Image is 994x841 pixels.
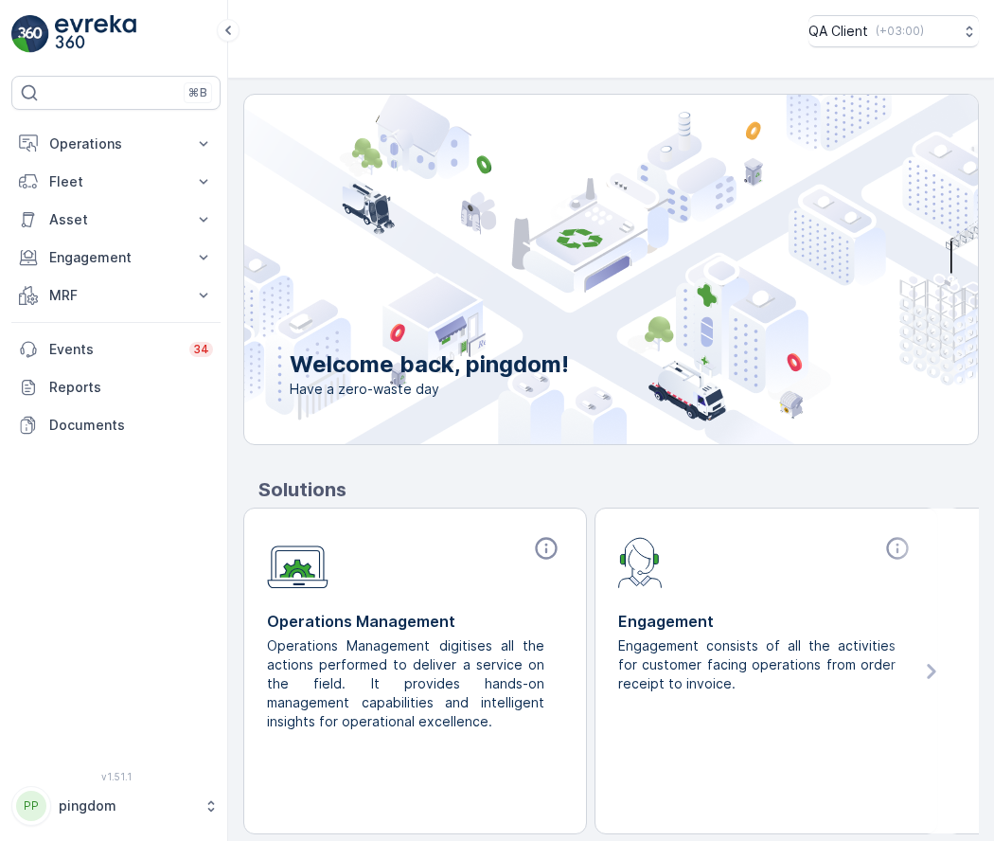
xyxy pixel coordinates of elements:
a: Events34 [11,331,221,368]
button: MRF [11,277,221,314]
span: Have a zero-waste day [290,380,569,399]
button: PPpingdom [11,786,221,826]
p: Engagement consists of all the activities for customer facing operations from order receipt to in... [618,636,899,693]
button: QA Client(+03:00) [808,15,979,47]
p: Operations Management digitises all the actions performed to deliver a service on the field. It p... [267,636,548,731]
p: pingdom [59,796,194,815]
button: Operations [11,125,221,163]
button: Engagement [11,239,221,277]
p: Fleet [49,172,183,191]
p: Operations Management [267,610,563,633]
p: Engagement [618,610,914,633]
p: Welcome back, pingdom! [290,349,569,380]
img: logo_light-DOdMpM7g.png [55,15,136,53]
img: module-icon [618,535,663,588]
a: Documents [11,406,221,444]
img: city illustration [159,95,978,444]
button: Fleet [11,163,221,201]
img: module-icon [267,535,328,589]
button: Asset [11,201,221,239]
p: Asset [49,210,183,229]
p: 34 [193,342,209,357]
p: Reports [49,378,213,397]
p: Solutions [258,475,979,504]
p: QA Client [808,22,868,41]
img: logo [11,15,49,53]
div: PP [16,791,46,821]
p: Documents [49,416,213,435]
span: v 1.51.1 [11,771,221,782]
p: MRF [49,286,183,305]
p: ( +03:00 ) [876,24,924,39]
p: Engagement [49,248,183,267]
p: Operations [49,134,183,153]
p: ⌘B [188,85,207,100]
p: Events [49,340,178,359]
a: Reports [11,368,221,406]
